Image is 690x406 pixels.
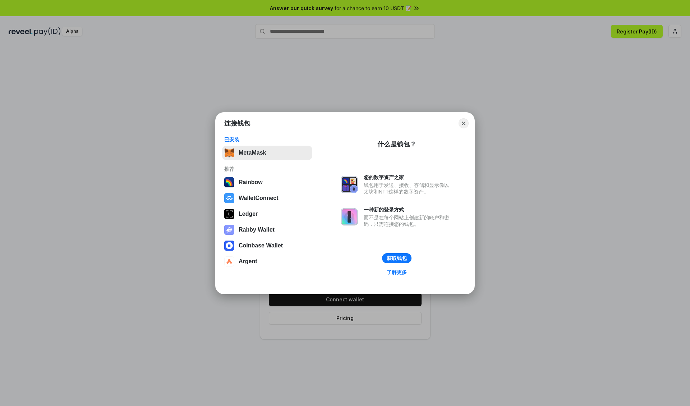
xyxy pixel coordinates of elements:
[341,176,358,193] img: svg+xml,%3Csvg%20xmlns%3D%22http%3A%2F%2Fwww.w3.org%2F2000%2Fsvg%22%20fill%3D%22none%22%20viewBox...
[364,182,453,195] div: 钱包用于发送、接收、存储和显示像以太坊和NFT这样的数字资产。
[224,136,310,143] div: 已安装
[239,195,279,201] div: WalletConnect
[224,148,234,158] img: svg+xml,%3Csvg%20fill%3D%22none%22%20height%3D%2233%22%20viewBox%3D%220%200%2035%2033%22%20width%...
[364,214,453,227] div: 而不是在每个网站上创建新的账户和密码，只需连接您的钱包。
[222,175,312,190] button: Rainbow
[239,211,258,217] div: Ledger
[224,225,234,235] img: svg+xml,%3Csvg%20xmlns%3D%22http%3A%2F%2Fwww.w3.org%2F2000%2Fsvg%22%20fill%3D%22none%22%20viewBox...
[224,166,310,172] div: 推荐
[387,255,407,261] div: 获取钱包
[341,208,358,225] img: svg+xml,%3Csvg%20xmlns%3D%22http%3A%2F%2Fwww.w3.org%2F2000%2Fsvg%22%20fill%3D%22none%22%20viewBox...
[239,258,257,265] div: Argent
[222,223,312,237] button: Rabby Wallet
[224,119,250,128] h1: 连接钱包
[222,146,312,160] button: MetaMask
[239,227,275,233] div: Rabby Wallet
[224,177,234,187] img: svg+xml,%3Csvg%20width%3D%22120%22%20height%3D%22120%22%20viewBox%3D%220%200%20120%20120%22%20fil...
[377,140,416,149] div: 什么是钱包？
[222,254,312,269] button: Argent
[224,241,234,251] img: svg+xml,%3Csvg%20width%3D%2228%22%20height%3D%2228%22%20viewBox%3D%220%200%2028%2028%22%20fill%3D...
[224,256,234,266] img: svg+xml,%3Csvg%20width%3D%2228%22%20height%3D%2228%22%20viewBox%3D%220%200%2028%2028%22%20fill%3D...
[224,209,234,219] img: svg+xml,%3Csvg%20xmlns%3D%22http%3A%2F%2Fwww.w3.org%2F2000%2Fsvg%22%20width%3D%2228%22%20height%3...
[387,269,407,275] div: 了解更多
[364,174,453,181] div: 您的数字资产之家
[382,253,411,263] button: 获取钱包
[222,238,312,253] button: Coinbase Wallet
[382,268,411,277] a: 了解更多
[222,207,312,221] button: Ledger
[364,206,453,213] div: 一种新的登录方式
[222,191,312,205] button: WalletConnect
[239,150,266,156] div: MetaMask
[239,179,263,186] div: Rainbow
[459,118,469,128] button: Close
[239,242,283,249] div: Coinbase Wallet
[224,193,234,203] img: svg+xml,%3Csvg%20width%3D%2228%22%20height%3D%2228%22%20viewBox%3D%220%200%2028%2028%22%20fill%3D...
